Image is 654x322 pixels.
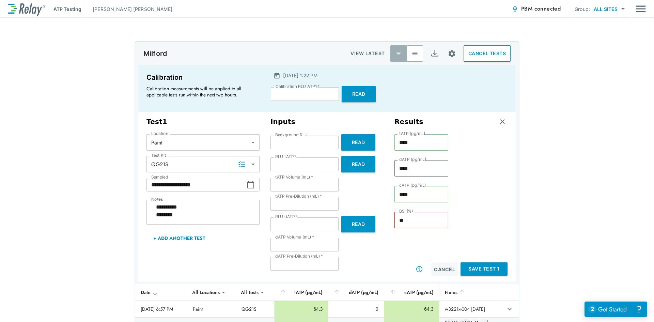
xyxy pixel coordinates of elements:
label: RLU dATP [275,214,297,219]
button: Read [341,134,375,151]
button: Export [426,45,443,62]
label: dATP Volume (mL) [275,235,314,240]
td: QG21S [236,301,274,317]
label: Calibration RLU ATP1 [276,84,320,89]
label: Notes [151,197,163,202]
p: Calibration [146,72,259,83]
p: ATP Testing [53,5,81,13]
button: PBM connected [509,2,563,16]
button: Save Test 1 [461,262,508,276]
label: Sampled [151,175,168,180]
label: tATP Volume (mL) [275,175,313,180]
button: CANCEL TESTS [464,45,511,62]
img: View All [411,50,418,57]
button: Cancel [431,262,458,276]
img: Calender Icon [274,72,280,79]
h3: Test 1 [146,118,260,126]
iframe: Resource center [585,302,647,317]
div: tATP (pg/mL) [280,288,323,296]
button: expand row [504,303,515,315]
div: Paint [146,136,260,149]
label: cATP (pg/mL) [399,183,426,188]
label: Background RLU [275,133,308,137]
button: + Add Another Test [146,230,212,246]
span: connected [534,5,561,13]
div: cATP (pg/mL) [389,288,434,296]
img: Settings Icon [448,49,456,58]
img: Connected Icon [512,5,518,12]
p: Calibration measurements will be applied to all applicable tests run within the next two hours. [146,86,255,98]
div: dATP (pg/mL) [333,288,378,296]
p: Group: [575,5,590,13]
label: Location [151,131,168,136]
label: Test Kit [151,153,166,158]
h3: Inputs [270,118,384,126]
span: PBM [521,4,561,14]
label: dATP (pg/mL) [399,157,426,162]
input: Choose date, selected date is Sep 22, 2025 [146,178,247,191]
label: RLU tATP [275,154,296,159]
img: Latest [395,50,402,57]
p: Milford [143,49,167,58]
div: All Tests [236,286,263,299]
div: All Locations [187,286,224,299]
h3: Results [394,118,423,126]
div: 64.3 [280,306,323,312]
img: LuminUltra Relay [8,2,45,16]
div: 64.3 [390,306,434,312]
div: 0 [334,306,378,312]
label: BSI (%) [399,209,413,214]
div: [DATE] 6:57 PM [141,306,182,312]
th: Date [135,284,187,301]
img: Drawer Icon [636,2,646,15]
div: Notes [445,288,496,296]
button: Read [342,86,376,102]
label: dATP Pre-Dilution (mL) [275,254,323,259]
label: tATP Pre-Dilution (mL) [275,194,322,199]
p: VIEW LATEST [351,49,385,58]
button: Main menu [636,2,646,15]
div: QG21S [146,157,260,171]
button: Read [341,156,375,172]
p: [DATE] 1:22 PM [283,72,317,79]
img: Remove [499,118,506,125]
img: Export Icon [431,49,439,58]
td: Paint [187,301,236,317]
label: tATP (pg/mL) [399,131,425,136]
button: Read [341,216,375,232]
button: Site setup [443,45,461,63]
td: w3221x-004 [DATE] [439,301,502,317]
p: [PERSON_NAME] [PERSON_NAME] [93,5,172,13]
